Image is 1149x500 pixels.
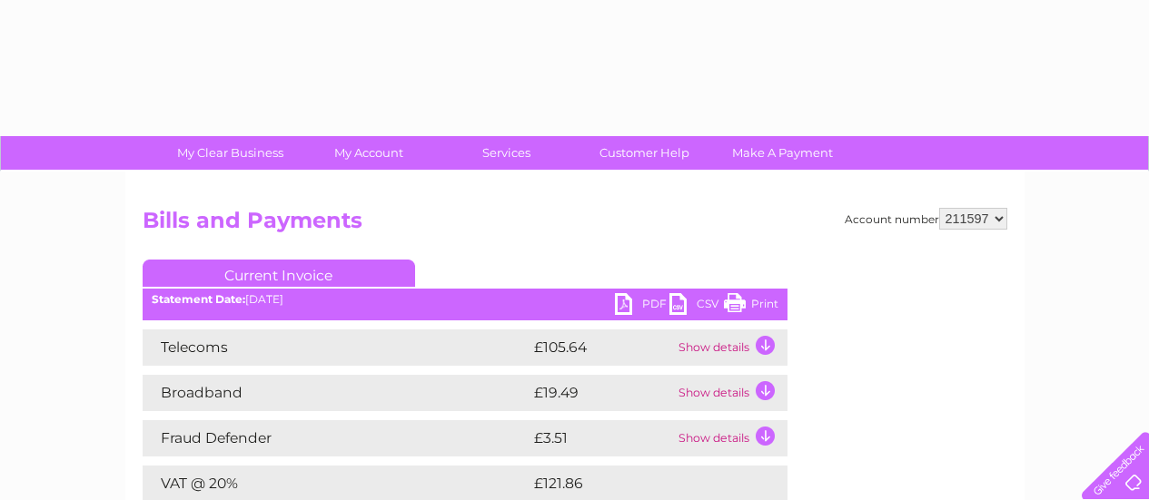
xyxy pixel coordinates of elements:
td: £3.51 [530,420,674,456]
a: Make A Payment [708,136,857,170]
td: Fraud Defender [143,420,530,456]
td: £105.64 [530,329,674,366]
td: Show details [674,375,787,411]
a: Current Invoice [143,260,415,287]
td: £19.49 [530,375,674,411]
div: Account number [845,208,1007,230]
td: Show details [674,329,787,366]
b: Statement Date: [152,292,245,306]
a: Customer Help [570,136,719,170]
a: CSV [669,293,724,319]
a: Services [431,136,581,170]
a: My Account [293,136,443,170]
div: [DATE] [143,293,787,306]
td: Show details [674,420,787,456]
h2: Bills and Payments [143,208,1007,242]
td: Telecoms [143,329,530,366]
a: My Clear Business [155,136,305,170]
td: Broadband [143,375,530,411]
a: PDF [615,293,669,319]
a: Print [724,293,778,319]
